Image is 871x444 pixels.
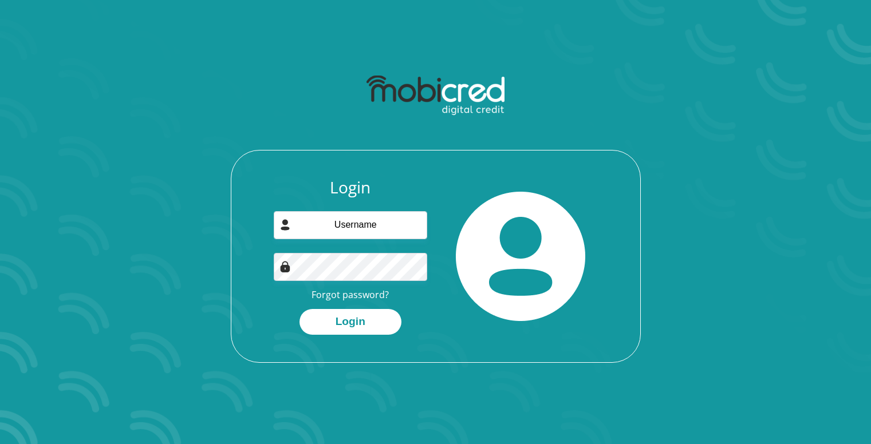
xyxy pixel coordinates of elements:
[312,288,389,301] a: Forgot password?
[366,76,505,116] img: mobicred logo
[274,178,427,197] h3: Login
[274,211,427,239] input: Username
[299,309,401,335] button: Login
[279,261,291,272] img: Image
[279,219,291,231] img: user-icon image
